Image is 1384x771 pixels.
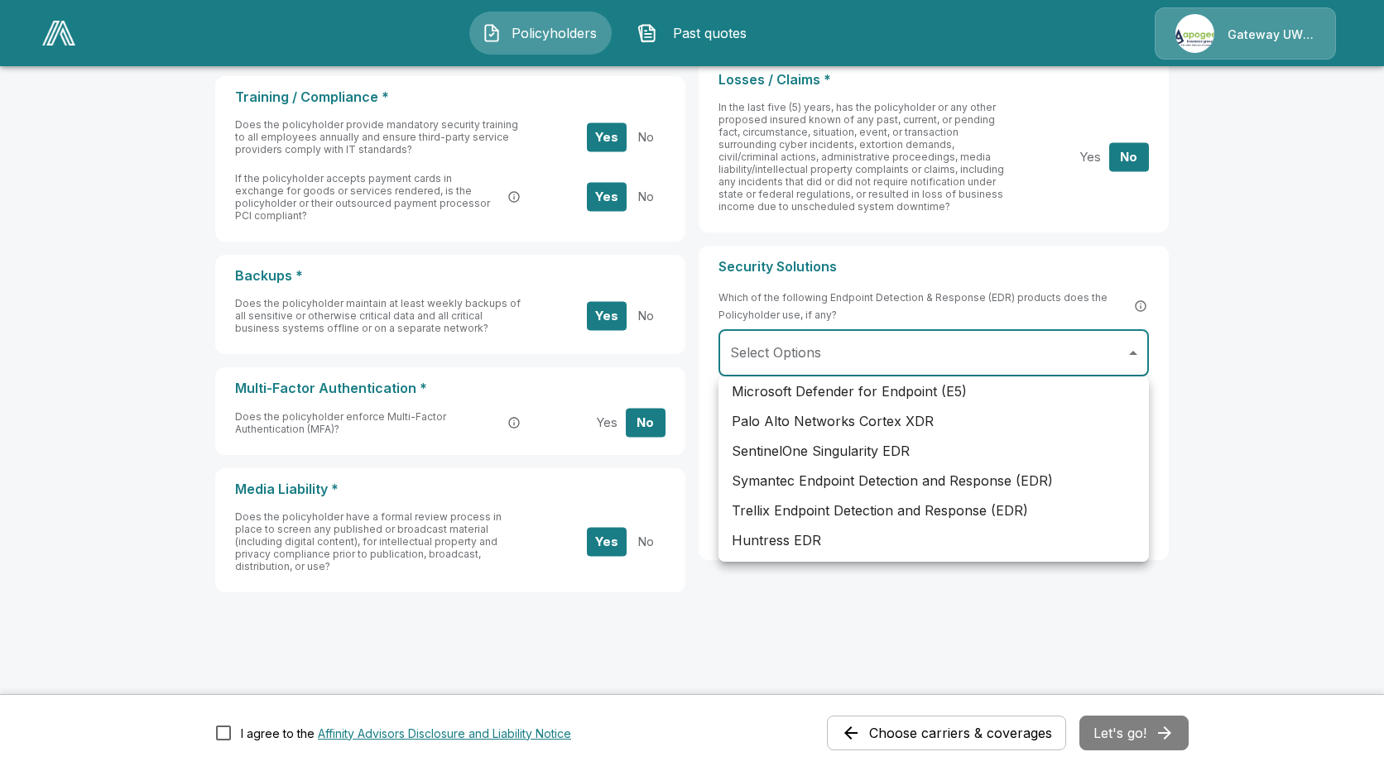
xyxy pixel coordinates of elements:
li: Symantec Endpoint Detection and Response (EDR) [718,466,1149,496]
li: Palo Alto Networks Cortex XDR [718,406,1149,436]
li: Trellix Endpoint Detection and Response (EDR) [718,496,1149,525]
li: Huntress EDR [718,525,1149,555]
li: Microsoft Defender for Endpoint (E5) [718,376,1149,406]
li: SentinelOne Singularity EDR [718,436,1149,466]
